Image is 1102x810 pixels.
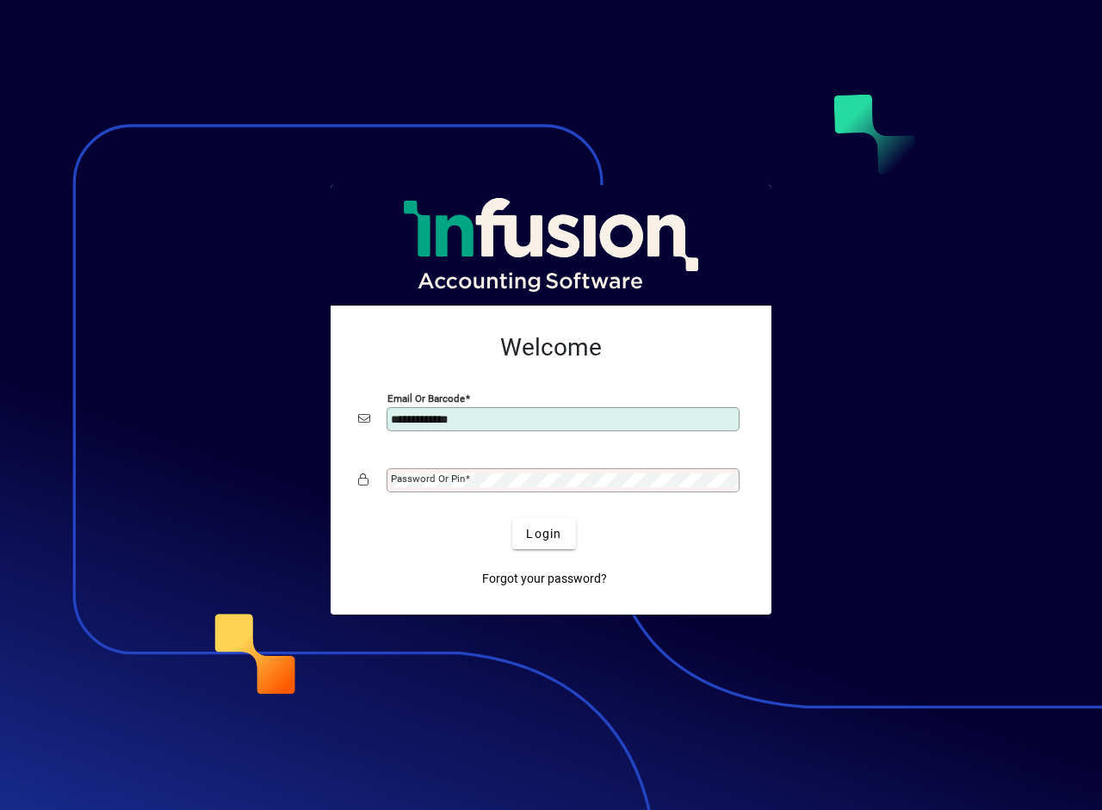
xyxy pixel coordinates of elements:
[526,525,561,543] span: Login
[512,518,575,549] button: Login
[482,570,607,588] span: Forgot your password?
[391,473,465,485] mat-label: Password or Pin
[387,393,465,405] mat-label: Email or Barcode
[358,333,744,362] h2: Welcome
[475,563,614,594] a: Forgot your password?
